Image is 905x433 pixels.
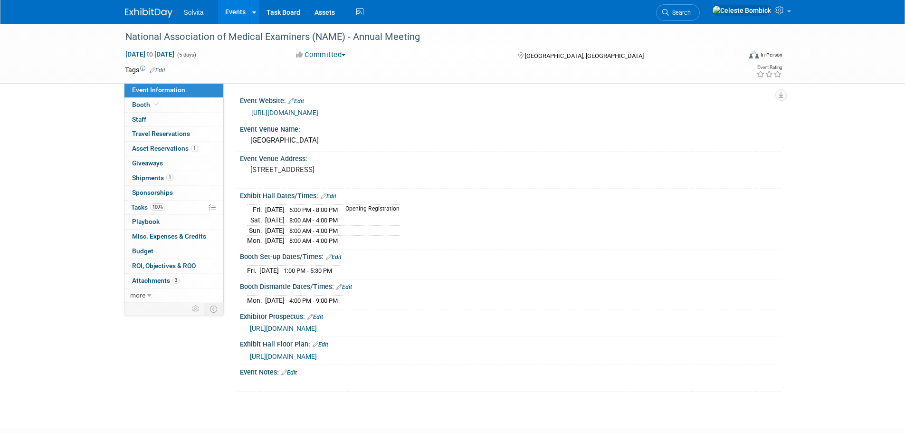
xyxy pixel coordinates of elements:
td: Fri. [247,266,259,276]
td: Mon. [247,236,265,246]
td: [DATE] [265,205,285,215]
div: National Association of Medical Examiners (NAME) - Annual Meeting [122,29,727,46]
span: Staff [132,115,146,123]
div: Event Format [685,49,783,64]
img: ExhibitDay [125,8,172,18]
div: Event Notes: [240,365,781,377]
td: [DATE] [265,225,285,236]
span: Event Information [132,86,185,94]
a: Tasks100% [124,201,223,215]
a: Sponsorships [124,186,223,200]
a: Staff [124,113,223,127]
a: Asset Reservations1 [124,142,223,156]
span: (5 days) [176,52,196,58]
span: Misc. Expenses & Credits [132,232,206,240]
a: Travel Reservations [124,127,223,141]
pre: [STREET_ADDRESS] [250,165,455,174]
span: 100% [150,203,165,211]
div: Event Rating [756,65,782,70]
button: Committed [293,50,349,60]
a: Attachments3 [124,274,223,288]
a: Giveaways [124,156,223,171]
img: Format-Inperson.png [749,51,759,58]
i: Booth reservation complete [154,102,159,107]
span: [DATE] [DATE] [125,50,175,58]
span: to [145,50,154,58]
td: Toggle Event Tabs [204,303,223,315]
span: Tasks [131,203,165,211]
a: Edit [281,369,297,376]
a: Event Information [124,83,223,97]
a: ROI, Objectives & ROO [124,259,223,273]
div: Exhibit Hall Dates/Times: [240,189,781,201]
span: Giveaways [132,159,163,167]
span: Budget [132,247,153,255]
td: Opening Registration [340,205,400,215]
a: Search [656,4,700,21]
span: 8:00 AM - 4:00 PM [289,227,338,234]
span: 8:00 AM - 4:00 PM [289,237,338,244]
a: Edit [321,193,336,200]
span: 6:00 PM - 8:00 PM [289,206,338,213]
span: Attachments [132,277,180,284]
span: 1:00 PM - 5:30 PM [284,267,332,274]
a: Shipments1 [124,171,223,185]
div: Event Venue Address: [240,152,781,164]
td: Sun. [247,225,265,236]
span: 1 [191,145,198,152]
span: Solvita [184,9,204,16]
span: Booth [132,101,161,108]
a: Edit [307,314,323,320]
a: Playbook [124,215,223,229]
span: Playbook [132,218,160,225]
div: [GEOGRAPHIC_DATA] [247,133,773,148]
img: Celeste Bombick [712,5,772,16]
div: Event Website: [240,94,781,106]
td: Personalize Event Tab Strip [188,303,204,315]
a: Edit [313,341,328,348]
td: Tags [125,65,165,75]
span: more [130,291,145,299]
span: Search [669,9,691,16]
a: Edit [150,67,165,74]
span: Travel Reservations [132,130,190,137]
a: [URL][DOMAIN_NAME] [250,353,317,360]
a: Edit [288,98,304,105]
a: Booth [124,98,223,112]
span: Asset Reservations [132,144,198,152]
span: [GEOGRAPHIC_DATA], [GEOGRAPHIC_DATA] [525,52,644,59]
span: Shipments [132,174,173,182]
div: In-Person [760,51,782,58]
td: Mon. [247,296,265,306]
div: Event Venue Name: [240,122,781,134]
td: Sat. [247,215,265,226]
span: 1 [166,174,173,181]
td: [DATE] [259,266,279,276]
a: Misc. Expenses & Credits [124,230,223,244]
span: 8:00 AM - 4:00 PM [289,217,338,224]
div: Booth Set-up Dates/Times: [240,250,781,262]
a: Edit [326,254,342,260]
div: Booth Dismantle Dates/Times: [240,279,781,292]
div: Exhibit Hall Floor Plan: [240,337,781,349]
td: [DATE] [265,215,285,226]
a: more [124,289,223,303]
td: [DATE] [265,236,285,246]
span: 4:00 PM - 9:00 PM [289,297,338,304]
a: Budget [124,244,223,259]
td: [DATE] [265,296,285,306]
td: Fri. [247,205,265,215]
a: Edit [336,284,352,290]
a: [URL][DOMAIN_NAME] [251,109,318,116]
a: [URL][DOMAIN_NAME] [250,325,317,332]
span: 3 [172,277,180,284]
span: Sponsorships [132,189,173,196]
span: ROI, Objectives & ROO [132,262,196,269]
div: Exhibitor Prospectus: [240,309,781,322]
